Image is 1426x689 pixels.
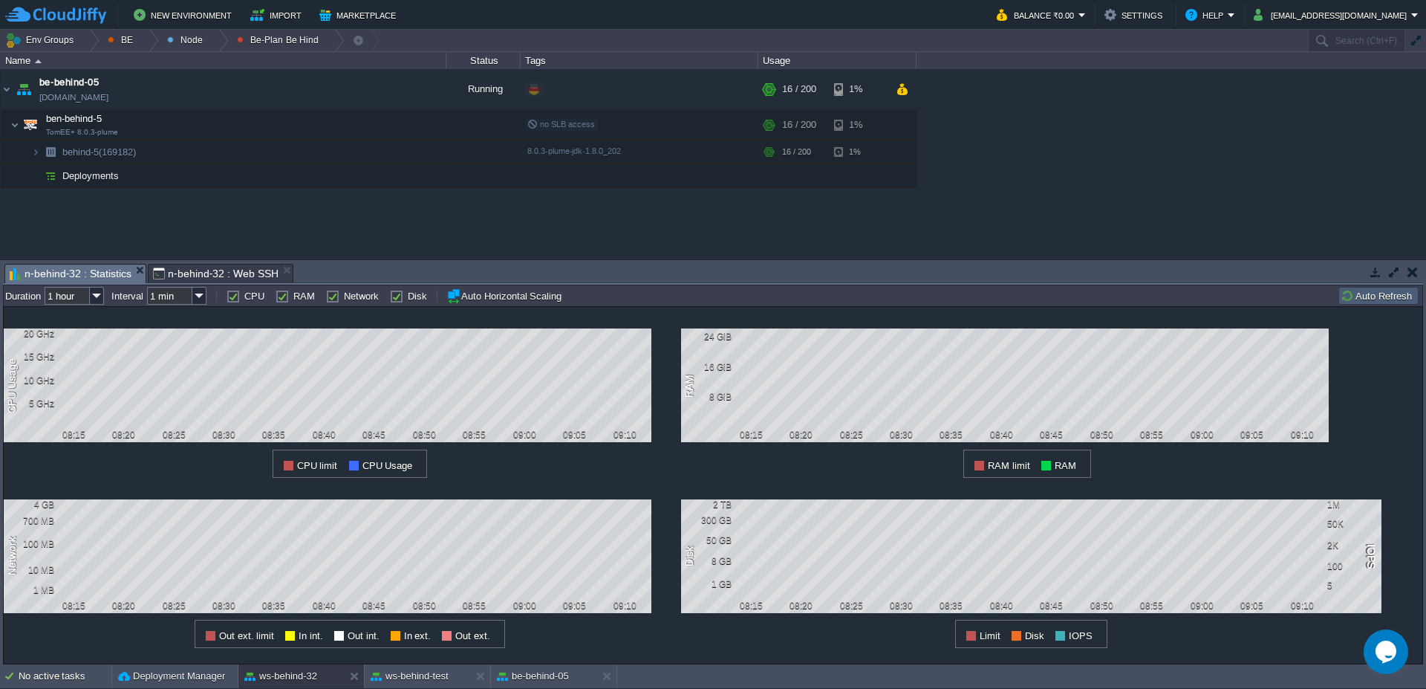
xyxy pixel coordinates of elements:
button: ws-behind-test [371,669,449,684]
div: 1 MB [6,585,54,595]
button: Auto Horizontal Scaling [446,288,566,303]
div: 50K [1327,519,1375,529]
div: 08:20 [783,430,820,440]
button: ws-behind-32 [244,669,317,684]
span: behind-5 [61,146,138,158]
div: 08:25 [833,601,870,611]
div: 08:45 [356,601,393,611]
button: Env Groups [5,30,79,51]
label: RAM [293,291,315,302]
a: behind-5(169182) [61,146,138,158]
div: 09:00 [1183,430,1220,440]
div: 1% [834,110,882,140]
span: no SLB access [527,120,595,129]
div: 09:10 [1283,430,1321,440]
span: RAM [1055,460,1076,471]
button: Import [250,6,306,24]
span: Out int. [348,630,380,641]
label: Network [344,291,379,302]
img: AMDAwAAAACH5BAEAAAAALAAAAAABAAEAAAICRAEAOw== [1,69,13,109]
div: 1 GB [683,579,732,589]
div: 09:05 [556,430,593,440]
div: 10 MB [6,565,54,575]
label: Duration [5,291,41,302]
div: 16 / 200 [782,110,816,140]
div: 08:15 [732,601,769,611]
span: CPU Usage [362,460,413,471]
img: AMDAwAAAACH5BAEAAAAALAAAAAABAAEAAAICRAEAOw== [31,164,40,187]
div: 09:05 [1234,430,1271,440]
div: 5 GHz [6,398,54,409]
div: 08:15 [732,430,769,440]
div: 08:35 [255,601,293,611]
div: 08:45 [1033,430,1070,440]
span: RAM limit [988,460,1030,471]
div: 08:55 [1133,601,1171,611]
span: 8.0.3-plume-jdk-1.8.0_202 [527,146,621,155]
div: 20 GHz [6,329,54,339]
button: Deployment Manager [118,669,225,684]
div: 08:20 [105,601,143,611]
div: RAM [681,372,699,398]
div: 08:35 [933,601,970,611]
a: be-behind-05 [39,75,99,90]
div: 16 / 200 [782,69,816,109]
div: 08:40 [983,601,1020,611]
label: Disk [408,291,427,302]
div: 08:45 [1033,601,1070,611]
div: 08:35 [933,430,970,440]
span: n-behind-32 : Statistics [10,265,131,283]
span: Out ext. limit [219,630,274,641]
div: 1% [834,140,882,164]
div: 8 GB [683,556,732,566]
div: 08:35 [255,430,293,440]
img: CloudJiffy [5,6,106,25]
button: Node [167,30,208,51]
button: Settings [1104,6,1167,24]
a: Deployments [61,169,121,182]
img: AMDAwAAAACH5BAEAAAAALAAAAAABAAEAAAICRAEAOw== [31,140,40,164]
div: 5 [1327,580,1375,591]
img: AMDAwAAAACH5BAEAAAAALAAAAAABAAEAAAICRAEAOw== [10,110,19,140]
div: 1% [834,69,882,109]
button: Balance ₹0.00 [997,6,1078,24]
div: 08:45 [356,430,393,440]
div: Status [447,52,520,69]
div: 08:20 [783,601,820,611]
div: 08:15 [55,430,92,440]
label: Interval [111,291,143,302]
div: 08:40 [305,601,342,611]
div: No active tasks [19,664,111,688]
span: Limit [980,630,1000,641]
span: In ext. [404,630,432,641]
button: Marketplace [319,6,400,24]
div: 09:05 [1234,601,1271,611]
div: 08:30 [206,601,243,611]
label: CPU [244,291,264,302]
div: 08:40 [305,430,342,440]
span: (169182) [99,146,136,158]
div: 08:50 [1083,430,1120,440]
span: CPU limit [297,460,338,471]
div: 09:10 [606,430,643,440]
div: 24 GiB [683,331,732,342]
a: [DOMAIN_NAME] [39,90,108,105]
div: 08:30 [206,430,243,440]
div: 300 GB [683,515,732,525]
div: 2 TB [683,499,732,510]
div: 15 GHz [6,352,54,362]
img: AMDAwAAAACH5BAEAAAAALAAAAAABAAEAAAICRAEAOw== [20,110,41,140]
div: 08:25 [155,430,192,440]
div: 08:30 [883,430,920,440]
div: 100 [1327,561,1375,572]
button: Auto Refresh [1341,289,1416,303]
span: n-behind-32 : Web SSH [153,265,279,282]
div: 8 GiB [683,392,732,402]
div: 16 / 200 [782,140,811,164]
div: 4 GB [6,499,54,510]
div: 08:25 [155,601,192,611]
div: 08:20 [105,430,143,440]
img: AMDAwAAAACH5BAEAAAAALAAAAAABAAEAAAICRAEAOw== [13,69,34,109]
div: IOPS [1360,543,1378,570]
